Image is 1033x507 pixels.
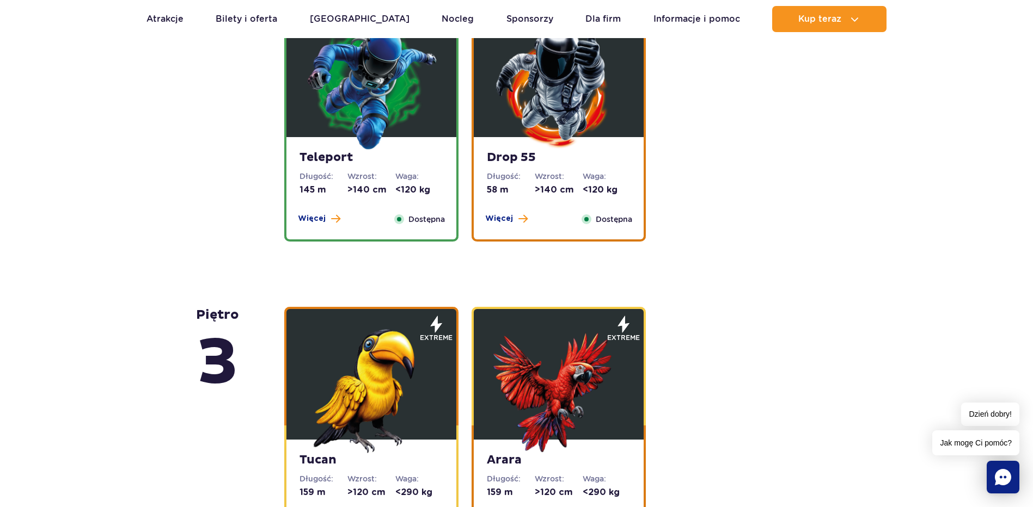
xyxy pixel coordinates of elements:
span: Dostępna [408,213,445,225]
dd: 159 m [487,486,535,498]
img: 683e9e24c5e48596947785.png [493,20,624,151]
dt: Waga: [583,473,631,484]
span: Dzień dobry! [961,403,1019,426]
dt: Długość: [299,473,347,484]
span: Więcej [298,213,326,224]
a: Dla firm [585,6,621,32]
span: extreme [420,333,453,343]
img: 683e9e4e481cc327238821.png [493,323,624,453]
span: Jak mogę Ci pomóc? [932,430,1019,455]
button: Więcej [298,213,340,224]
a: Nocleg [442,6,474,32]
img: 683e9e16b5164260818783.png [306,20,437,151]
a: Bilety i oferta [216,6,277,32]
strong: Teleport [299,150,443,165]
dd: >140 cm [535,184,583,196]
dt: Wzrost: [347,473,395,484]
strong: piętro [196,307,239,404]
dd: 159 m [299,486,347,498]
dt: Waga: [395,473,443,484]
a: Sponsorzy [506,6,553,32]
dd: <290 kg [583,486,631,498]
a: Informacje i pomoc [653,6,740,32]
div: Chat [987,461,1019,493]
dt: Wzrost: [347,171,395,182]
span: extreme [607,333,640,343]
span: Dostępna [596,213,632,225]
span: Więcej [485,213,513,224]
dt: Długość: [487,473,535,484]
dd: >120 cm [535,486,583,498]
span: 3 [196,323,239,404]
a: Atrakcje [146,6,184,32]
strong: Drop 55 [487,150,631,165]
dd: 145 m [299,184,347,196]
dd: <120 kg [583,184,631,196]
strong: Tucan [299,453,443,468]
dd: >140 cm [347,184,395,196]
dt: Wzrost: [535,171,583,182]
dt: Waga: [583,171,631,182]
button: Kup teraz [772,6,887,32]
button: Więcej [485,213,528,224]
dt: Długość: [299,171,347,182]
dd: <120 kg [395,184,443,196]
a: [GEOGRAPHIC_DATA] [310,6,409,32]
dt: Wzrost: [535,473,583,484]
dd: 58 m [487,184,535,196]
dd: <290 kg [395,486,443,498]
strong: Arara [487,453,631,468]
dt: Długość: [487,171,535,182]
dt: Waga: [395,171,443,182]
span: Kup teraz [798,14,841,24]
dd: >120 cm [347,486,395,498]
img: 683e9e3786a57738606523.png [306,323,437,453]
